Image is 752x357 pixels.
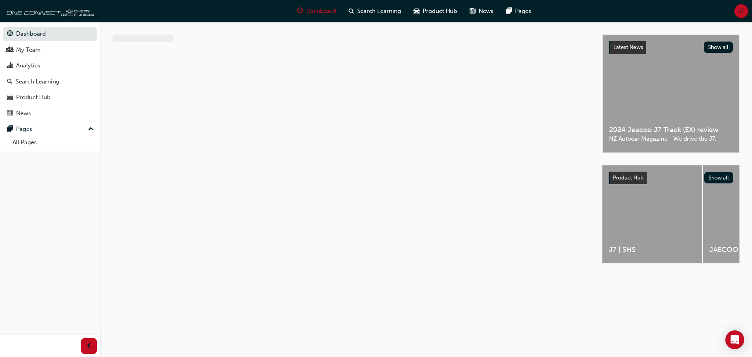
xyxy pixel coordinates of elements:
span: Search Learning [357,7,401,16]
span: 2024 Jaecoo J7 Track (EX) review [609,125,733,134]
a: Search Learning [3,74,97,89]
span: News [479,7,493,16]
img: oneconnect [4,3,94,19]
button: DashboardMy TeamAnalyticsSearch LearningProduct HubNews [3,25,97,122]
span: pages-icon [506,6,512,16]
span: Latest News [613,44,643,51]
span: Pages [515,7,531,16]
span: guage-icon [297,6,303,16]
a: search-iconSearch Learning [342,3,407,19]
span: JT [738,7,745,16]
a: Latest NewsShow all [609,41,733,54]
span: J7 | SHS [609,245,696,254]
span: people-icon [7,47,13,54]
a: Latest NewsShow all2024 Jaecoo J7 Track (EX) reviewNZ Autocar Magazine - We drive the J7. [602,34,739,153]
button: Show all [704,42,733,53]
span: chart-icon [7,62,13,69]
span: Product Hub [613,174,644,181]
a: guage-iconDashboard [291,3,342,19]
a: car-iconProduct Hub [407,3,463,19]
button: Show all [704,172,734,183]
div: My Team [16,45,41,54]
a: All Pages [9,136,97,149]
div: Product Hub [16,93,51,102]
a: Analytics [3,58,97,73]
div: Pages [16,125,32,134]
span: guage-icon [7,31,13,38]
a: Product HubShow all [609,172,733,184]
div: Search Learning [16,77,60,86]
span: prev-icon [86,341,92,351]
a: Dashboard [3,27,97,41]
span: pages-icon [7,126,13,133]
a: Product Hub [3,90,97,105]
button: Pages [3,122,97,136]
span: search-icon [349,6,354,16]
span: Dashboard [306,7,336,16]
span: news-icon [7,110,13,117]
span: car-icon [7,94,13,101]
span: search-icon [7,78,13,85]
a: My Team [3,43,97,57]
div: Analytics [16,61,40,70]
span: up-icon [88,124,94,134]
a: news-iconNews [463,3,500,19]
div: Open Intercom Messenger [725,330,744,349]
div: News [16,109,31,118]
a: J7 | SHS [602,165,702,263]
a: News [3,106,97,121]
span: news-icon [470,6,475,16]
span: NZ Autocar Magazine - We drive the J7. [609,134,733,143]
a: pages-iconPages [500,3,537,19]
span: Product Hub [423,7,457,16]
button: JT [734,4,748,18]
span: car-icon [414,6,419,16]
